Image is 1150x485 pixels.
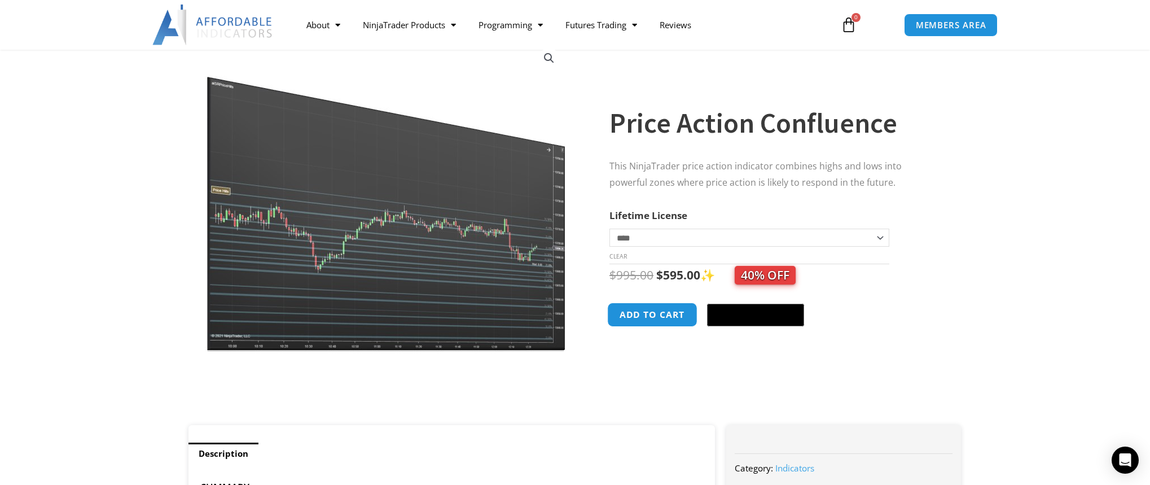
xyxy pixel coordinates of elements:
[656,267,663,283] span: $
[539,48,559,68] a: View full-screen image gallery
[916,21,986,29] span: MEMBERS AREA
[735,266,796,285] span: 40% OFF
[607,303,697,327] button: Add to cart
[609,267,653,283] bdi: 995.00
[656,267,700,283] bdi: 595.00
[735,462,773,474] span: Category:
[205,40,568,352] img: Price Action Confluence 2
[467,12,554,38] a: Programming
[707,304,804,326] button: Buy with GPay
[295,12,828,38] nav: Menu
[295,12,352,38] a: About
[609,341,939,351] iframe: PayPal Message 1
[609,103,939,143] h1: Price Action Confluence
[824,8,874,41] a: 0
[609,252,627,260] a: Clear options
[700,267,796,283] span: ✨
[152,5,274,45] img: LogoAI | Affordable Indicators – NinjaTrader
[609,209,687,222] label: Lifetime License
[609,160,902,189] span: This NinjaTrader price action indicator combines highs and lows into powerful zones where price a...
[851,13,861,22] span: 0
[904,14,998,37] a: MEMBERS AREA
[609,267,616,283] span: $
[648,12,703,38] a: Reviews
[775,462,814,474] a: Indicators
[188,443,258,465] a: Description
[554,12,648,38] a: Futures Trading
[352,12,467,38] a: NinjaTrader Products
[1112,447,1139,474] div: Open Intercom Messenger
